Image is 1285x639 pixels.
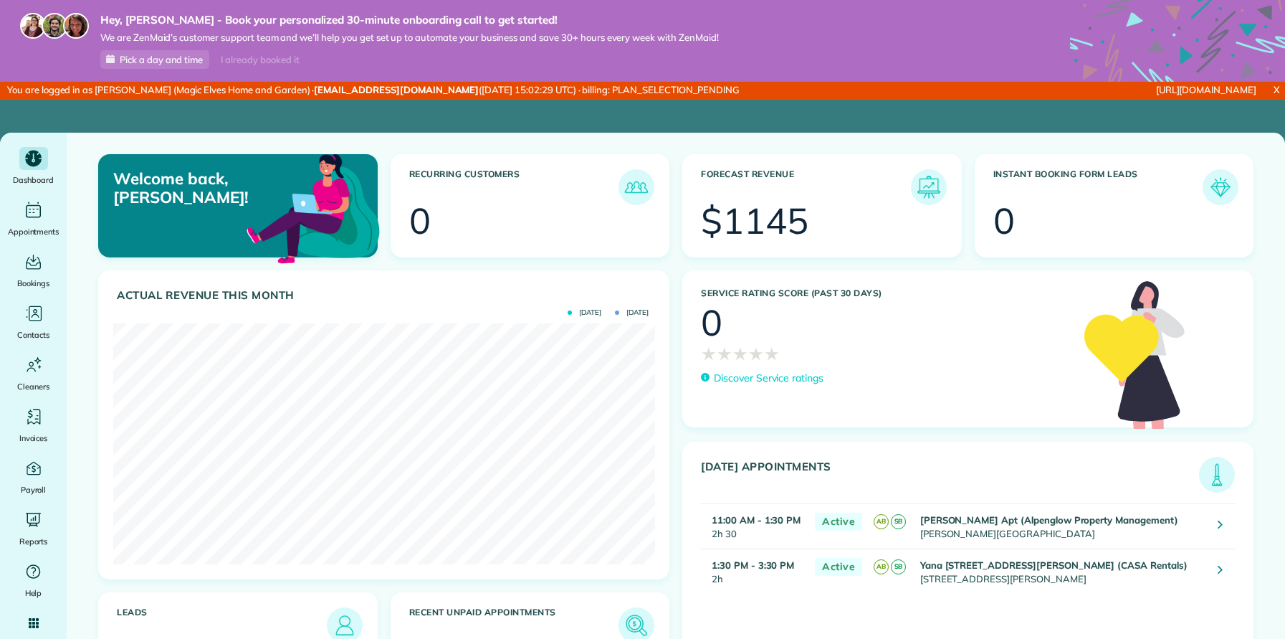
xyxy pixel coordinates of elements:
h3: Service Rating score (past 30 days) [701,288,1070,298]
span: Appointments [8,224,59,239]
img: michelle-19f622bdf1676172e81f8f8fba1fb50e276960ebfe0243fe18214015130c80e4.jpg [63,13,89,39]
div: I already booked it [212,51,307,69]
a: Payroll [6,457,61,497]
a: [URL][DOMAIN_NAME] [1156,84,1256,95]
strong: 11:00 AM - 1:30 PM [712,514,801,526]
span: Reports [19,534,48,549]
strong: Hey, [PERSON_NAME] - Book your personalized 30-minute onboarding call to get started! [100,13,719,27]
h3: Actual Revenue this month [117,289,654,302]
span: ★ [764,341,780,366]
a: Help [6,560,61,600]
td: [STREET_ADDRESS][PERSON_NAME] [917,549,1208,594]
a: Bookings [6,250,61,290]
span: Help [25,586,42,600]
p: Welcome back, [PERSON_NAME]! [113,169,287,207]
span: [DATE] [568,309,601,316]
a: Cleaners [6,354,61,394]
img: maria-72a9807cf96188c08ef61303f053569d2e2a8a1cde33d635c8a3ac13582a053d.jpg [20,13,46,39]
span: SB [891,514,906,529]
span: ★ [717,341,732,366]
div: 0 [993,203,1015,239]
a: Appointments [6,199,61,239]
img: jorge-587dff0eeaa6aab1f244e6dc62b8924c3b6ad411094392a53c71c6c4a576187d.jpg [42,13,67,39]
span: ★ [701,341,717,366]
a: Reports [6,508,61,549]
span: Pick a day and time [120,54,203,65]
span: [DATE] [615,309,649,316]
p: Discover Service ratings [714,371,823,386]
span: Bookings [17,276,50,290]
a: Contacts [6,302,61,342]
div: 0 [409,203,431,239]
h3: [DATE] Appointments [701,460,1199,493]
span: ★ [748,341,764,366]
img: icon_form_leads-04211a6a04a5b2264e4ee56bc0799ec3eb69b7e499cbb523a139df1d13a81ae0.png [1206,173,1235,202]
td: [PERSON_NAME][GEOGRAPHIC_DATA] [917,503,1208,549]
span: Cleaners [17,379,49,394]
span: AB [874,559,889,574]
a: X [1268,82,1285,98]
span: AB [874,514,889,529]
img: icon_recurring_customers-cf858462ba22bcd05b5a5880d41d6543d210077de5bb9ebc9590e49fd87d84ed.png [622,173,651,202]
a: Discover Service ratings [701,371,823,386]
a: Invoices [6,405,61,445]
img: icon_todays_appointments-901f7ab196bb0bea1936b74009e4eb5ffbc2d2711fa7634e0d609ed5ef32b18b.png [1203,460,1231,489]
span: Active [815,513,862,531]
span: Payroll [21,483,47,497]
span: ★ [732,341,748,366]
span: SB [891,559,906,574]
span: Dashboard [13,173,54,187]
h3: Forecast Revenue [701,169,911,205]
strong: [PERSON_NAME] Apt (Alpenglow Property Management) [920,514,1178,526]
h3: Recurring Customers [409,169,619,205]
div: $1145 [701,203,808,239]
span: We are ZenMaid’s customer support team and we’ll help you get set up to automate your business an... [100,32,719,44]
h3: Instant Booking Form Leads [993,169,1203,205]
span: Contacts [17,328,49,342]
img: dashboard_welcome-42a62b7d889689a78055ac9021e634bf52bae3f8056760290aed330b23ab8690.png [244,138,383,277]
span: Invoices [19,431,48,445]
a: Dashboard [6,147,61,187]
a: Pick a day and time [100,50,209,69]
strong: Yana [STREET_ADDRESS][PERSON_NAME] (CASA Rentals) [920,559,1188,571]
strong: [EMAIL_ADDRESS][DOMAIN_NAME] [314,84,479,95]
div: 0 [701,305,722,341]
td: 2h 30 [701,503,808,549]
span: Active [815,558,862,576]
td: 2h [701,549,808,594]
strong: 1:30 PM - 3:30 PM [712,559,794,571]
img: icon_forecast_revenue-8c13a41c7ed35a8dcfafea3cbb826a0462acb37728057bba2d056411b612bbbe.png [914,173,943,202]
